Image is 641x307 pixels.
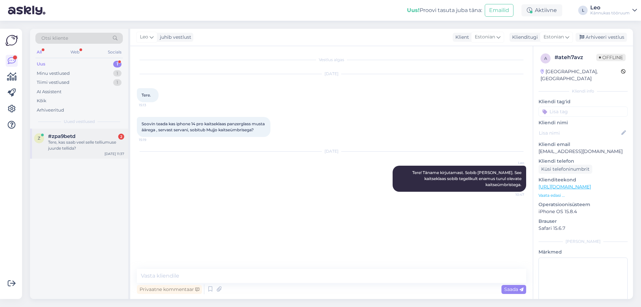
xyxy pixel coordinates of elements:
div: Kõik [37,98,46,104]
span: Uued vestlused [64,119,95,125]
div: L [578,6,588,15]
div: All [35,48,43,56]
span: Tere! Täname kirjutamast. Sobib [PERSON_NAME]. See kaitseklaas sobib tegelikult enamus turul olev... [412,170,522,187]
div: Arhiveeritud [37,107,64,114]
p: Kliendi tag'id [539,98,628,105]
div: Aktiivne [521,4,562,16]
div: [PERSON_NAME] [539,239,628,245]
div: [DATE] [137,71,526,77]
span: Saada [504,286,523,292]
span: 15:19 [139,137,164,142]
div: 1 [113,70,122,77]
div: Kännukas tööruum [590,10,630,16]
span: Leo [140,33,148,41]
input: Lisa tag [539,107,628,117]
p: [EMAIL_ADDRESS][DOMAIN_NAME] [539,148,628,155]
p: Operatsioonisüsteem [539,201,628,208]
div: Proovi tasuta juba täna: [407,6,482,14]
p: Safari 15.6.7 [539,225,628,232]
a: [URL][DOMAIN_NAME] [539,184,591,190]
img: Askly Logo [5,34,18,47]
div: Klienditugi [509,34,538,41]
input: Lisa nimi [539,129,620,137]
div: # ateh7avz [555,53,596,61]
span: Leo [499,160,524,165]
button: Emailid [485,4,513,17]
div: Vestlus algas [137,57,526,63]
p: iPhone OS 15.8.4 [539,208,628,215]
p: Klienditeekond [539,176,628,183]
div: 1 [113,61,122,67]
div: [DATE] 11:37 [104,151,124,156]
div: Leo [590,5,630,10]
span: Otsi kliente [41,35,68,42]
div: 2 [118,134,124,140]
div: AI Assistent [37,89,61,95]
span: Estonian [544,33,564,41]
p: Kliendi email [539,141,628,148]
div: juhib vestlust [157,34,191,41]
div: [GEOGRAPHIC_DATA], [GEOGRAPHIC_DATA] [541,68,621,82]
div: Socials [106,48,123,56]
p: Vaata edasi ... [539,192,628,198]
span: #zpa9betd [48,133,75,139]
div: Tiimi vestlused [37,79,69,86]
div: Privaatne kommentaar [137,285,202,294]
span: 10:47 [499,192,524,197]
span: 15:13 [139,103,164,108]
div: Uus [37,61,45,67]
b: Uus! [407,7,420,13]
div: Tere, kas saab veel selle telliumuse juurde tellida? [48,139,124,151]
div: Kliendi info [539,88,628,94]
span: z [38,136,40,141]
span: a [544,56,547,61]
span: Offline [596,54,626,61]
div: Web [69,48,81,56]
span: Soovin teada kas iphone 14 pro kaitseklaas panzerglass musta äärega , servast servani, sobitub Mu... [142,121,266,132]
div: Minu vestlused [37,70,70,77]
p: Kliendi nimi [539,119,628,126]
div: 1 [113,79,122,86]
a: LeoKännukas tööruum [590,5,637,16]
span: Estonian [475,33,495,41]
p: Brauser [539,218,628,225]
div: Klient [453,34,469,41]
div: [DATE] [137,148,526,154]
p: Märkmed [539,249,628,256]
div: Arhiveeri vestlus [576,33,627,42]
p: Kliendi telefon [539,158,628,165]
div: Küsi telefoninumbrit [539,165,592,174]
span: Tere. [142,93,151,98]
